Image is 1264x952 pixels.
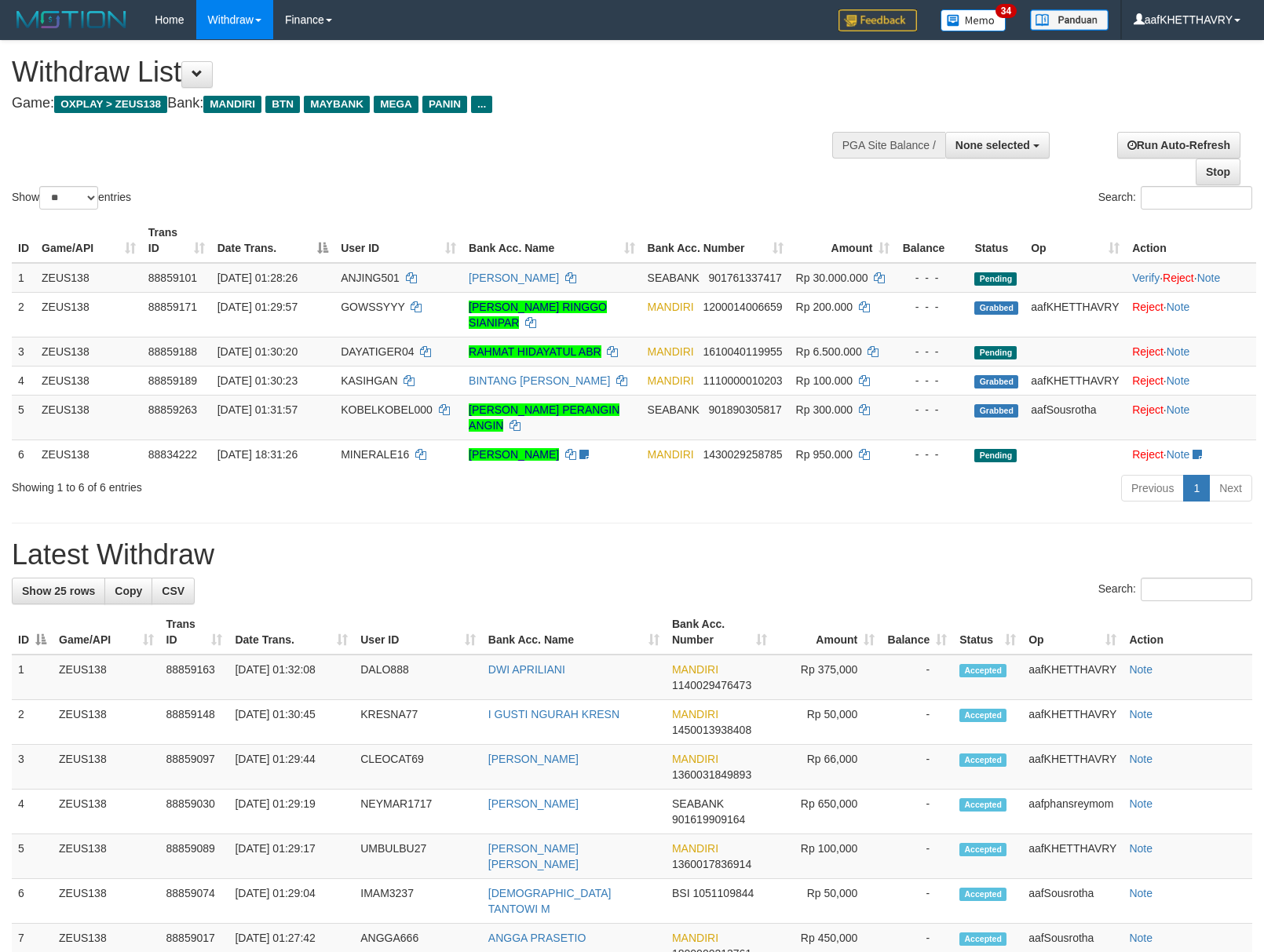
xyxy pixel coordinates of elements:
[1126,263,1256,293] td: · ·
[228,700,354,745] td: [DATE] 01:30:45
[12,263,35,293] td: 1
[12,790,53,834] td: 4
[1022,745,1123,790] td: aafKHETTHAVRY
[148,403,197,416] span: 88859263
[1141,578,1252,601] input: Search:
[1129,663,1153,676] a: Note
[12,57,827,88] h1: Withdraw List
[1132,272,1160,284] a: Verify
[672,768,751,781] span: Copy 1360031849893 to clipboard
[995,4,1017,18] span: 34
[341,272,400,284] span: ANJING501
[354,790,482,834] td: NEYMAR1717
[1196,159,1240,185] a: Stop
[12,440,35,469] td: 6
[22,585,95,597] span: Show 25 rows
[796,448,853,461] span: Rp 950.000
[488,708,619,720] a: I GUSTI NGURAH KRESN
[1167,403,1190,416] a: Note
[148,272,197,284] span: 88859101
[104,578,152,604] a: Copy
[902,402,962,418] div: - - -
[12,292,35,337] td: 2
[902,344,962,359] div: - - -
[941,9,1006,31] img: Button%20Memo.svg
[228,655,354,700] td: [DATE] 01:32:08
[881,700,953,745] td: -
[955,139,1030,151] span: None selected
[488,887,612,915] a: [DEMOGRAPHIC_DATA] TANTOWI M
[354,655,482,700] td: DALO888
[35,337,142,366] td: ZEUS138
[469,374,610,387] a: BINTANG [PERSON_NAME]
[1126,395,1256,440] td: ·
[211,218,334,263] th: Date Trans.: activate to sort column descending
[959,709,1006,722] span: Accepted
[1117,132,1240,159] a: Run Auto-Refresh
[672,679,751,691] span: Copy 1140029476473 to clipboard
[672,708,718,720] span: MANDIRI
[1022,700,1123,745] td: aafKHETTHAVRY
[35,263,142,293] td: ZEUS138
[672,842,718,855] span: MANDIRI
[672,887,690,899] span: BSI
[796,403,853,416] span: Rp 300.000
[354,745,482,790] td: CLEOCAT69
[1129,842,1153,855] a: Note
[217,374,298,387] span: [DATE] 01:30:23
[648,345,694,358] span: MANDIRI
[228,610,354,655] th: Date Trans.: activate to sort column ascending
[12,473,515,495] div: Showing 1 to 6 of 6 entries
[881,610,953,655] th: Balance: activate to sort column ascending
[53,655,160,700] td: ZEUS138
[773,610,882,655] th: Amount: activate to sort column ascending
[648,403,700,416] span: SEABANK
[374,96,418,113] span: MEGA
[160,655,229,700] td: 88859163
[672,753,718,765] span: MANDIRI
[488,753,579,765] a: [PERSON_NAME]
[1025,395,1126,440] td: aafSousrotha
[341,374,397,387] span: KASIHGAN
[469,345,601,358] a: RAHMAT HIDAYATUL ABR
[160,790,229,834] td: 88859030
[1132,374,1164,387] a: Reject
[334,218,462,263] th: User ID: activate to sort column ascending
[974,375,1018,388] span: Grabbed
[1167,301,1190,313] a: Note
[488,663,565,676] a: DWI APRILIANI
[1132,301,1164,313] a: Reject
[1025,366,1126,395] td: aafKHETTHAVRY
[896,218,968,263] th: Balance
[53,790,160,834] td: ZEUS138
[354,879,482,924] td: IMAM3237
[148,345,197,358] span: 88859188
[881,745,953,790] td: -
[462,218,641,263] th: Bank Acc. Name: activate to sort column ascending
[341,448,409,461] span: MINERALE16
[959,888,1006,901] span: Accepted
[974,449,1017,462] span: Pending
[708,272,781,284] span: Copy 901761337417 to clipboard
[1132,403,1164,416] a: Reject
[881,790,953,834] td: -
[488,842,579,870] a: [PERSON_NAME] [PERSON_NAME]
[12,700,53,745] td: 2
[1126,218,1256,263] th: Action
[469,448,559,461] a: [PERSON_NAME]
[217,301,298,313] span: [DATE] 01:29:57
[1098,186,1252,210] label: Search:
[12,186,131,210] label: Show entries
[53,610,160,655] th: Game/API: activate to sort column ascending
[35,366,142,395] td: ZEUS138
[217,272,298,284] span: [DATE] 01:28:26
[953,610,1022,655] th: Status: activate to sort column ascending
[773,879,882,924] td: Rp 50,000
[974,346,1017,359] span: Pending
[881,879,953,924] td: -
[703,448,782,461] span: Copy 1430029258785 to clipboard
[1098,578,1252,601] label: Search:
[148,374,197,387] span: 88859189
[482,610,666,655] th: Bank Acc. Name: activate to sort column ascending
[12,745,53,790] td: 3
